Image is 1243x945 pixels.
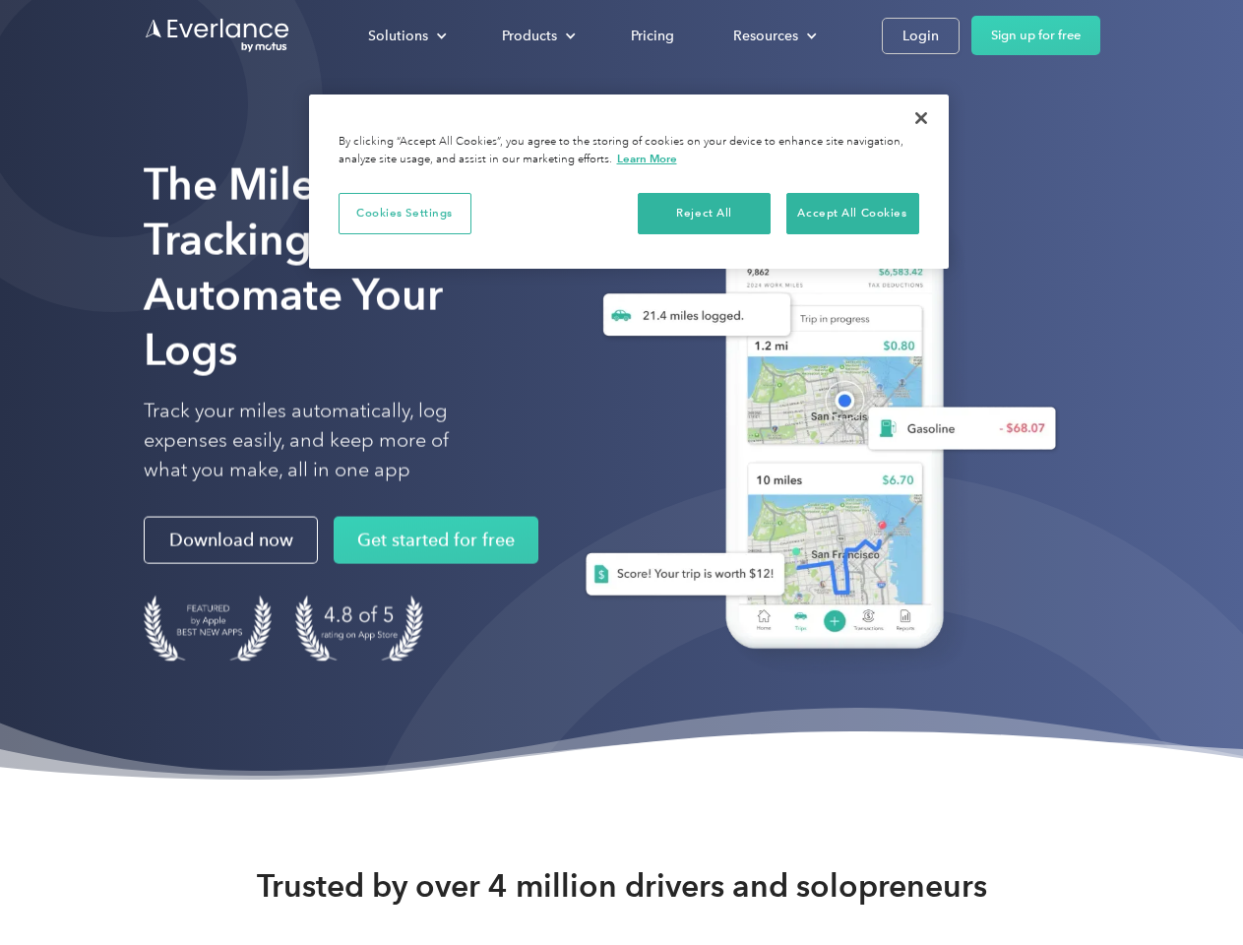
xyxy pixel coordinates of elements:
a: More information about your privacy, opens in a new tab [617,152,677,165]
div: Cookie banner [309,94,949,269]
a: Sign up for free [971,16,1100,55]
a: Download now [144,517,318,564]
div: Resources [714,19,833,53]
img: Badge for Featured by Apple Best New Apps [144,596,272,661]
div: Pricing [631,24,674,48]
button: Reject All [638,193,771,234]
div: Resources [733,24,798,48]
button: Cookies Settings [339,193,471,234]
img: 4.9 out of 5 stars on the app store [295,596,423,661]
div: Privacy [309,94,949,269]
button: Accept All Cookies [786,193,919,234]
div: Products [502,24,557,48]
p: Track your miles automatically, log expenses easily, and keep more of what you make, all in one app [144,397,495,485]
a: Pricing [611,19,694,53]
strong: Trusted by over 4 million drivers and solopreneurs [257,866,987,906]
div: Solutions [368,24,428,48]
img: Everlance, mileage tracker app, expense tracking app [554,187,1072,678]
a: Get started for free [334,517,538,564]
div: Login [902,24,939,48]
div: By clicking “Accept All Cookies”, you agree to the storing of cookies on your device to enhance s... [339,134,919,168]
div: Solutions [348,19,463,53]
a: Login [882,18,960,54]
a: Go to homepage [144,17,291,54]
div: Products [482,19,591,53]
button: Close [900,96,943,140]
